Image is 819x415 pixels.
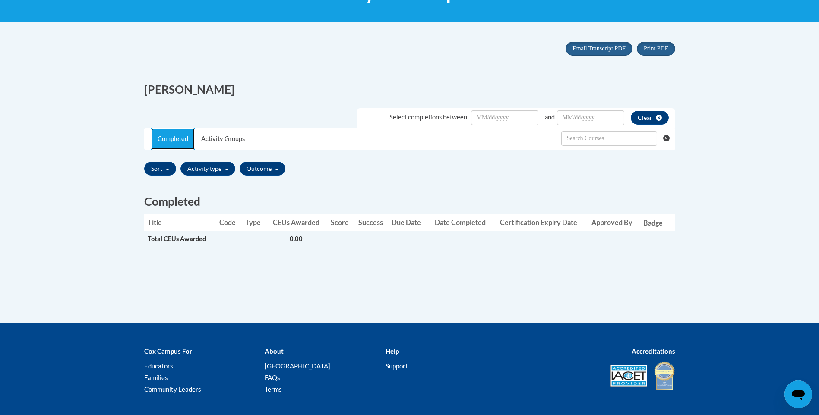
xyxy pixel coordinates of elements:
[545,113,555,121] span: and
[557,110,624,125] input: Date Input
[144,82,403,97] h2: [PERSON_NAME]
[632,347,675,355] b: Accreditations
[144,214,216,231] th: Title
[144,362,173,370] a: Educators
[386,347,399,355] b: Help
[585,231,639,247] td: Actions
[266,231,326,247] td: 0.00
[654,361,675,391] img: IDA® Accredited
[144,347,192,355] b: Cox Campus For
[566,42,632,56] button: Email Transcript PDF
[388,214,428,231] th: Due Date
[637,42,675,56] button: Print PDF
[492,214,585,231] th: Certification Expiry Date
[144,162,176,176] button: Sort
[638,214,667,231] th: Badge
[631,111,669,125] button: clear
[242,214,266,231] th: Type
[326,214,354,231] th: Score
[240,162,285,176] button: Outcome
[216,214,242,231] th: Code
[266,214,326,231] th: CEUs Awarded
[144,385,201,393] a: Community Leaders
[585,214,639,231] th: Approved By
[610,365,647,387] img: Accredited IACET® Provider
[428,214,492,231] th: Date Completed
[265,362,330,370] a: [GEOGRAPHIC_DATA]
[386,362,408,370] a: Support
[151,128,195,150] a: Completed
[265,347,284,355] b: About
[144,194,675,210] h2: Completed
[471,110,538,125] input: Date Input
[354,214,389,231] th: Success
[663,128,675,149] button: Clear searching
[195,128,251,150] a: Activity Groups
[265,385,282,393] a: Terms
[389,113,469,121] span: Select completions between:
[144,374,168,381] a: Families
[561,131,657,146] input: Search Withdrawn Transcripts
[572,45,626,52] span: Email Transcript PDF
[265,374,280,381] a: FAQs
[667,214,675,231] th: Actions
[644,45,668,52] span: Print PDF
[784,380,812,408] iframe: Button to launch messaging window
[148,235,206,242] span: Total CEUs Awarded
[180,162,235,176] button: Activity type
